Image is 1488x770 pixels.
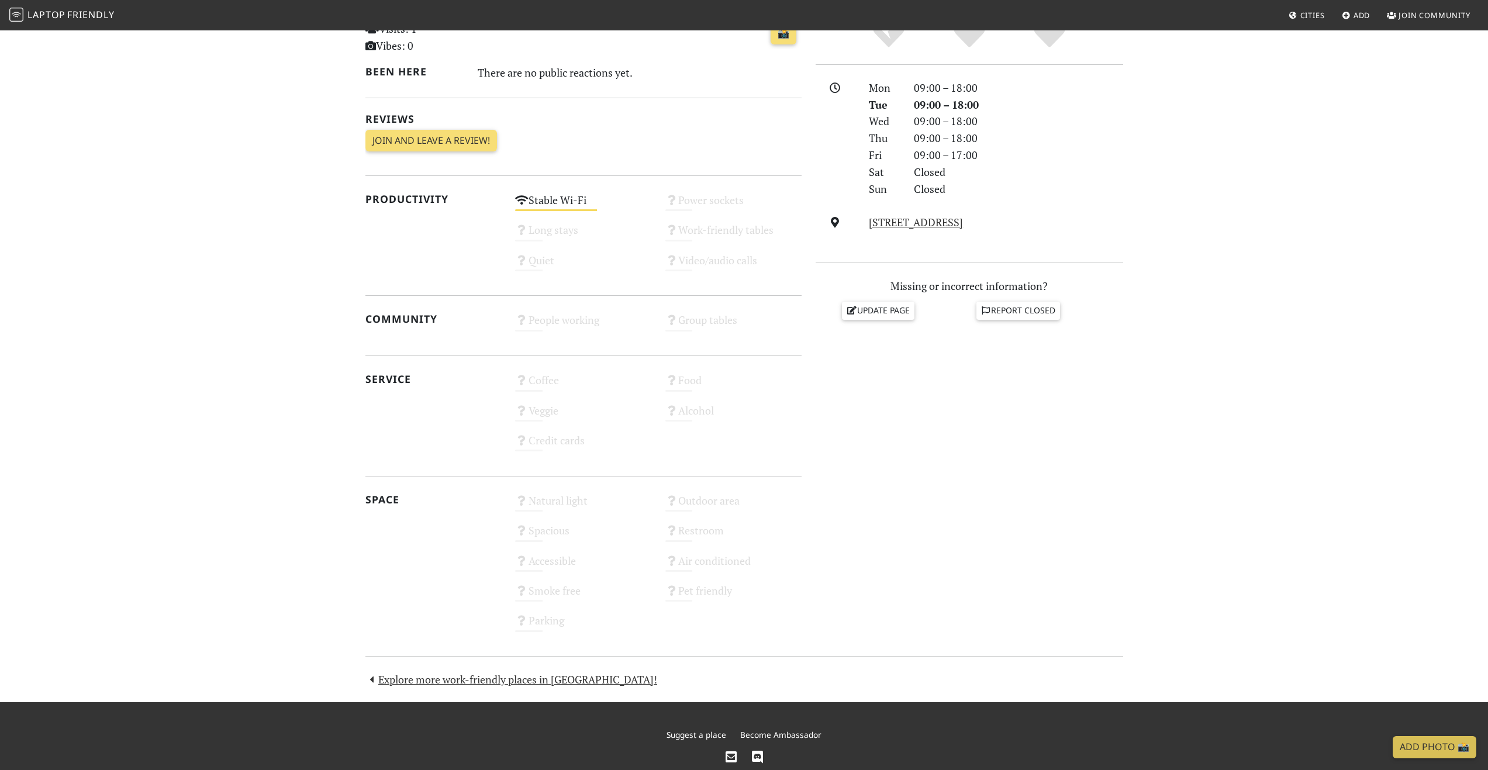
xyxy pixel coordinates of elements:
div: Definitely! [1009,18,1090,50]
div: 09:00 – 18:00 [907,96,1130,113]
div: Smoke free [508,581,658,611]
span: Join Community [1399,10,1470,20]
div: Fri [862,147,906,164]
div: There are no public reactions yet. [478,63,802,82]
div: Veggie [508,401,658,431]
div: Mon [862,80,906,96]
div: 09:00 – 18:00 [907,130,1130,147]
div: No [848,18,929,50]
div: People working [508,310,658,340]
a: Cities [1284,5,1330,26]
div: Food [658,371,809,400]
div: Work-friendly tables [658,220,809,250]
div: Yes [929,18,1010,50]
span: Friendly [67,8,114,21]
div: Spacious [508,521,658,551]
div: Sun [862,181,906,198]
div: Tue [862,96,906,113]
a: LaptopFriendly LaptopFriendly [9,5,115,26]
a: Suggest a place [667,729,726,740]
div: Restroom [658,521,809,551]
a: [STREET_ADDRESS] [869,215,963,229]
a: 📸 [771,23,796,45]
div: 09:00 – 18:00 [907,80,1130,96]
div: Accessible [508,551,658,581]
a: Become Ambassador [740,729,821,740]
div: Long stays [508,220,658,250]
span: Cities [1300,10,1325,20]
div: Credit cards [508,431,658,461]
div: Pet friendly [658,581,809,611]
div: Parking [508,611,658,641]
a: Add Photo 📸 [1393,736,1476,758]
div: 09:00 – 18:00 [907,113,1130,130]
div: Power sockets [658,191,809,220]
p: Missing or incorrect information? [816,278,1123,295]
a: Update page [842,302,914,319]
div: Wed [862,113,906,130]
div: Thu [862,130,906,147]
a: Join Community [1382,5,1475,26]
div: Sat [862,164,906,181]
img: LaptopFriendly [9,8,23,22]
a: Explore more work-friendly places in [GEOGRAPHIC_DATA]! [365,672,658,686]
div: Stable Wi-Fi [508,191,658,220]
h2: Productivity [365,193,502,205]
div: Alcohol [658,401,809,431]
div: 09:00 – 17:00 [907,147,1130,164]
h2: Community [365,313,502,325]
h2: Service [365,373,502,385]
div: Air conditioned [658,551,809,581]
span: Laptop [27,8,65,21]
span: Add [1354,10,1370,20]
div: Natural light [508,491,658,521]
p: Visits: 1 Vibes: 0 [365,20,502,54]
div: Quiet [508,251,658,281]
div: Coffee [508,371,658,400]
h2: Space [365,493,502,506]
div: Outdoor area [658,491,809,521]
div: Group tables [658,310,809,340]
div: Closed [907,164,1130,181]
a: Join and leave a review! [365,130,497,152]
div: Video/audio calls [658,251,809,281]
a: Add [1337,5,1375,26]
a: Report closed [976,302,1061,319]
h2: Been here [365,65,464,78]
h2: Reviews [365,113,802,125]
div: Closed [907,181,1130,198]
